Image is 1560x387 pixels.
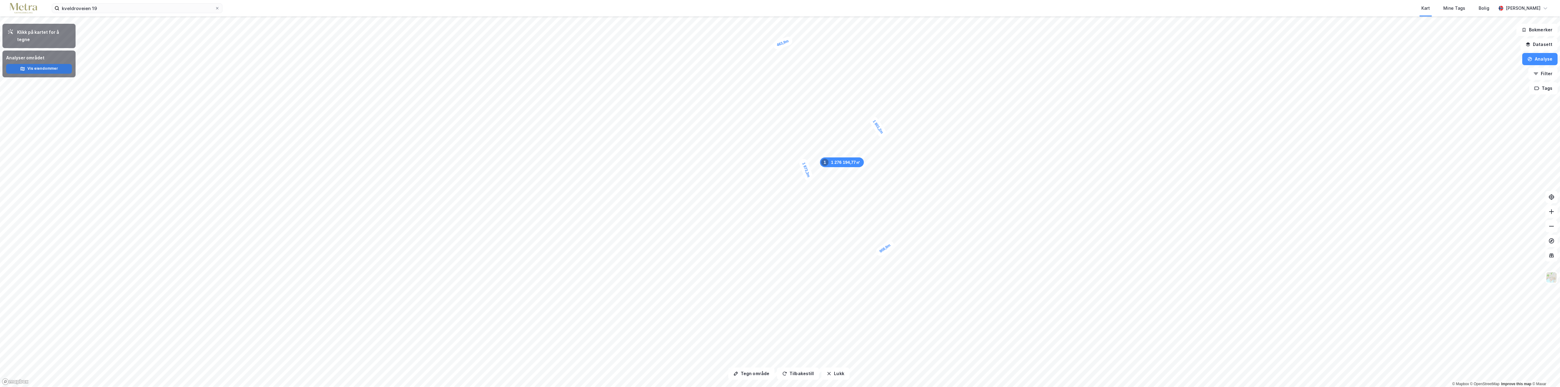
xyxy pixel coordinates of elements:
button: Filter [1528,68,1558,80]
div: Analyser området [6,54,72,62]
a: OpenStreetMap [1470,382,1500,386]
div: Kart [1421,5,1430,12]
div: Map marker [820,157,864,167]
button: Lukk [821,368,849,380]
a: Mapbox homepage [2,378,29,385]
div: Klikk på kartet for å tegne [17,29,71,43]
button: Bokmerker [1516,24,1558,36]
a: Improve this map [1501,382,1531,386]
a: Mapbox [1452,382,1469,386]
div: Mine Tags [1443,5,1465,12]
img: Z [1546,272,1557,283]
button: Tilbakestill [777,368,819,380]
input: Søk på adresse, matrikkel, gårdeiere, leietakere eller personer [59,4,215,13]
div: 1 [821,159,828,166]
img: metra-logo.256734c3b2bbffee19d4.png [10,3,37,14]
button: Tags [1529,82,1558,94]
div: Map marker [874,239,895,258]
div: Kontrollprogram for chat [1530,358,1560,387]
div: Bolig [1479,5,1489,12]
button: Datasett [1520,38,1558,51]
div: Map marker [868,115,888,139]
div: Map marker [798,158,814,182]
div: Map marker [772,36,793,51]
div: [PERSON_NAME] [1506,5,1540,12]
button: Vis eiendommer [6,64,72,74]
button: Analyse [1522,53,1558,65]
iframe: Chat Widget [1530,358,1560,387]
button: Tegn område [728,368,775,380]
